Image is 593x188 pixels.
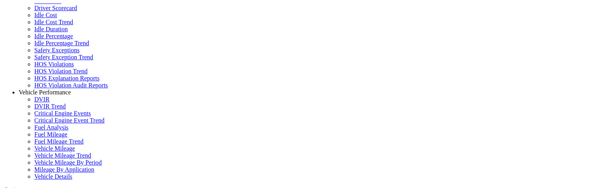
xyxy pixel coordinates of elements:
[34,40,89,46] a: Idle Percentage Trend
[34,61,74,67] a: HOS Violations
[34,117,104,124] a: Critical Engine Event Trend
[34,12,57,18] a: Idle Cost
[34,131,67,138] a: Fuel Mileage
[34,82,108,89] a: HOS Violation Audit Reports
[19,89,71,96] a: Vehicle Performance
[34,47,80,53] a: Safety Exceptions
[34,54,93,60] a: Safety Exception Trend
[34,152,91,159] a: Vehicle Mileage Trend
[34,75,99,82] a: HOS Explanation Reports
[34,124,69,131] a: Fuel Analysis
[34,26,68,32] a: Idle Duration
[34,19,73,25] a: Idle Cost Trend
[34,103,65,110] a: DVIR Trend
[34,110,91,117] a: Critical Engine Events
[34,145,75,152] a: Vehicle Mileage
[34,68,88,74] a: HOS Violation Trend
[34,138,83,145] a: Fuel Mileage Trend
[34,33,73,39] a: Idle Percentage
[34,159,102,166] a: Vehicle Mileage By Period
[34,96,50,103] a: DVIR
[34,173,72,180] a: Vehicle Details
[34,166,94,173] a: Mileage By Application
[34,5,77,11] a: Driver Scorecard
